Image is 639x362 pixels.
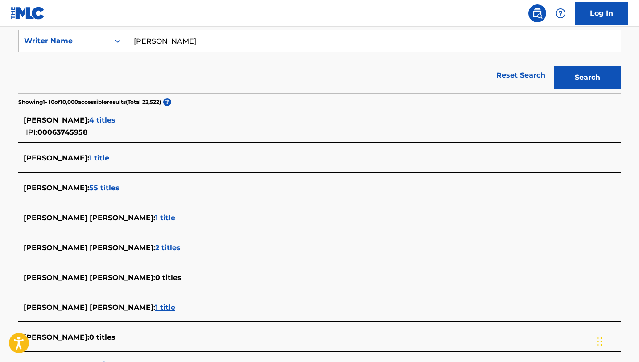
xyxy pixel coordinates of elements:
div: Writer Name [24,36,104,46]
span: [PERSON_NAME] [PERSON_NAME] : [24,273,155,282]
form: Search Form [18,30,621,93]
span: 0 titles [155,273,181,282]
a: Public Search [528,4,546,22]
img: search [532,8,543,19]
button: Search [554,66,621,89]
span: [PERSON_NAME] [PERSON_NAME] : [24,303,155,312]
span: 1 title [155,303,175,312]
span: 0 titles [89,333,115,341]
div: Help [552,4,569,22]
span: 4 titles [89,116,115,124]
a: Log In [575,2,628,25]
div: Drag [597,328,602,355]
img: MLC Logo [11,7,45,20]
span: [PERSON_NAME] : [24,154,89,162]
span: IPI: [26,128,37,136]
span: 1 title [155,214,175,222]
span: ? [163,98,171,106]
span: [PERSON_NAME] : [24,184,89,192]
iframe: Chat Widget [594,319,639,362]
span: 00063745958 [37,128,88,136]
p: Showing 1 - 10 of 10,000 accessible results (Total 22,522 ) [18,98,161,106]
img: help [555,8,566,19]
span: [PERSON_NAME] : [24,333,89,341]
span: 55 titles [89,184,120,192]
a: Reset Search [492,66,550,85]
span: [PERSON_NAME] [PERSON_NAME] : [24,243,155,252]
span: [PERSON_NAME] [PERSON_NAME] : [24,214,155,222]
span: 2 titles [155,243,181,252]
span: 1 title [89,154,109,162]
span: [PERSON_NAME] : [24,116,89,124]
